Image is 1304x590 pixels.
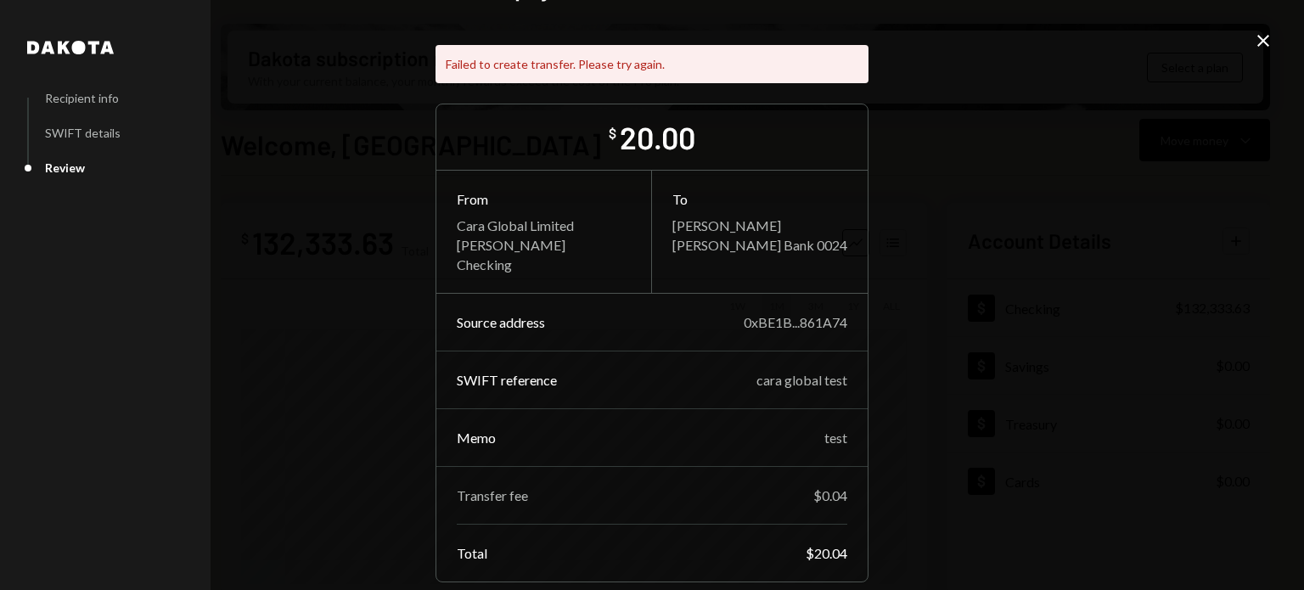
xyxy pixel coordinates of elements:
[806,545,847,561] div: $20.04
[45,91,119,105] div: Recipient info
[672,191,847,207] div: To
[672,217,847,233] div: [PERSON_NAME]
[45,126,121,140] div: SWIFT details
[744,314,847,330] div: 0xBE1B...861A74
[457,545,487,561] div: Total
[813,487,847,503] div: $0.04
[436,45,868,83] div: Failed to create transfer. Please try again.
[609,125,616,142] div: $
[756,372,847,388] div: cara global test
[620,118,695,156] div: 20.00
[457,314,545,330] div: Source address
[457,372,557,388] div: SWIFT reference
[457,191,631,207] div: From
[824,430,847,446] div: test
[457,237,631,253] div: [PERSON_NAME]
[672,237,847,253] div: [PERSON_NAME] Bank 0024
[457,487,528,503] div: Transfer fee
[457,217,631,233] div: Cara Global Limited
[45,160,85,175] div: Review
[457,430,496,446] div: Memo
[457,256,631,273] div: Checking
